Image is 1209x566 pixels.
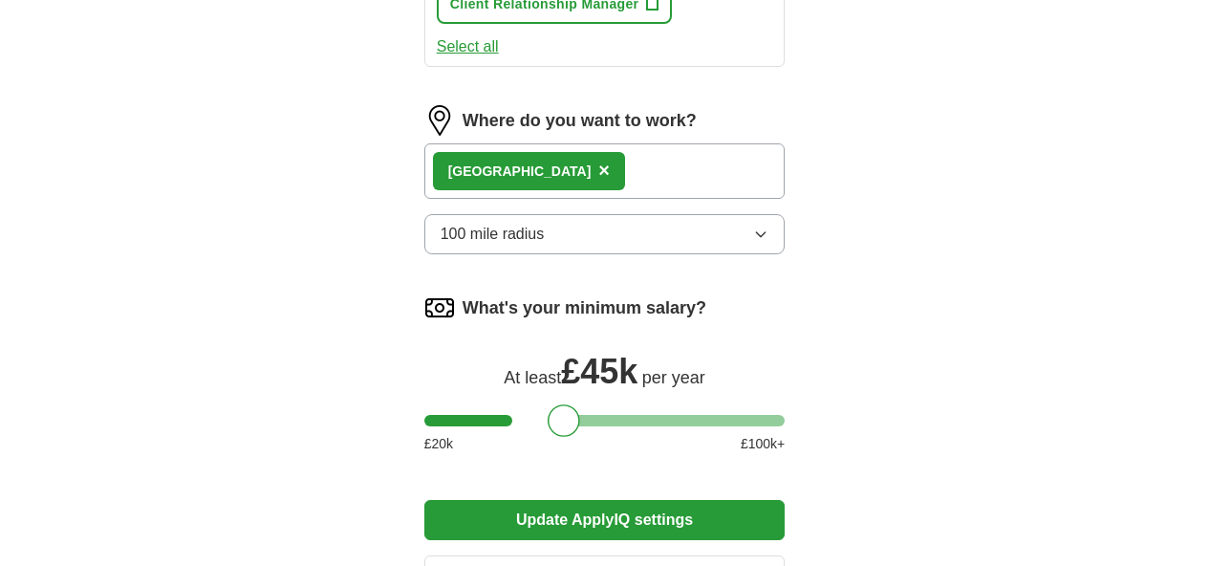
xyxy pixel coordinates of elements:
span: £ 100 k+ [741,434,785,454]
span: 100 mile radius [441,223,545,246]
span: £ 45k [561,352,637,391]
label: Where do you want to work? [463,108,697,134]
span: × [598,160,610,181]
button: × [598,157,610,185]
label: What's your minimum salary? [463,295,706,321]
img: salary.png [424,293,455,323]
img: location.png [424,105,455,136]
span: £ 20 k [424,434,453,454]
button: Select all [437,35,499,58]
div: [GEOGRAPHIC_DATA] [448,162,592,182]
span: per year [642,368,705,387]
span: At least [504,368,561,387]
button: Update ApplyIQ settings [424,500,786,540]
button: 100 mile radius [424,214,786,254]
